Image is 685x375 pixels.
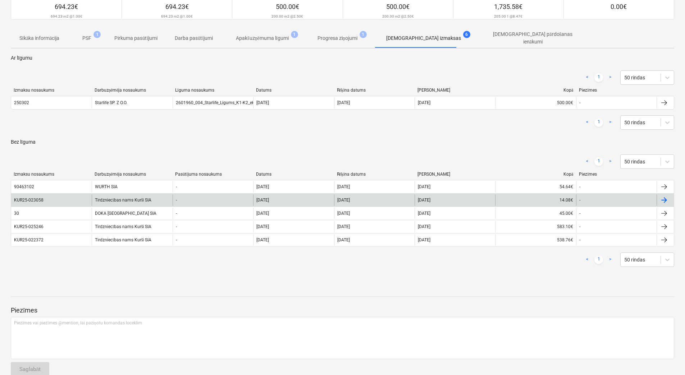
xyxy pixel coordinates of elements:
div: KUR25-023058 [14,198,44,203]
div: [DATE] [418,237,430,242]
div: Līguma nosaukums [175,88,250,93]
div: [DATE] [337,184,350,189]
p: PSF [82,34,91,42]
div: Rēķina datums [337,172,412,177]
div: - [176,198,177,203]
div: 90463102 [14,184,34,189]
p: [DEMOGRAPHIC_DATA] izmaksas [386,34,461,42]
p: Sīkāka informācija [19,34,59,42]
div: Datums [256,88,331,93]
div: - [579,100,580,105]
p: 200.00 m2 @ 2.50€ [271,14,303,19]
p: Progresa ziņojumi [318,34,357,42]
p: Ar līgumu [11,54,674,62]
p: Bez līguma [11,138,674,146]
a: Page 1 is your current page [594,73,603,82]
div: [DATE] [256,211,269,216]
div: 2601960_004_Starlife_Ligums_K1-K2_eku_karkasu_izbuve_T25_2karta_AK_KK.pdf [176,100,335,105]
div: Starlife SP. Z O.O. [92,97,172,108]
div: WURTH SIA [92,181,172,193]
p: Apakšuzņēmuma līgumi [236,34,289,42]
div: KUR25-025246 [14,224,44,229]
span: 500.00€ [276,3,299,10]
div: [DATE] [256,224,269,229]
a: Page 1 is your current page [594,118,603,127]
div: 14.08€ [495,194,576,206]
div: Tirdzniecības nams Kurši SIA [92,194,172,206]
span: 1 [360,31,367,38]
div: 500.00€ [495,97,576,108]
div: [DATE] [418,100,430,105]
div: [DATE] [418,211,430,216]
span: 1,735.58€ [494,3,522,10]
span: 694.23€ [165,3,189,10]
div: Tirdzniecības nams Kurši SIA [92,221,172,232]
div: Piezīmes [579,88,654,93]
p: Piezīmes [11,306,674,315]
div: - [579,198,580,203]
div: - [579,237,580,242]
a: Next page [606,118,615,127]
a: Next page [606,73,615,82]
p: 200.00 m2 @ 2.50€ [382,14,414,19]
div: [PERSON_NAME] [417,88,493,93]
div: [DATE] [256,184,269,189]
a: Previous page [583,118,592,127]
div: [DATE] [418,198,430,203]
span: 500.00€ [386,3,410,10]
div: 54.64€ [495,181,576,193]
span: 1 [291,31,298,38]
div: Tirdzniecības nams Kurši SIA [92,234,172,246]
div: [DATE] [256,100,269,105]
div: 30 [14,211,19,216]
span: 0.00€ [611,3,627,10]
p: 694.23 m2 @ 1.00€ [51,14,82,19]
div: Datums [256,172,331,177]
div: - [176,224,177,229]
div: 250302 [14,100,29,105]
div: [PERSON_NAME] [417,172,493,177]
p: Pirkuma pasūtījumi [114,34,157,42]
div: 45.00€ [495,208,576,219]
div: Rēķina datums [337,88,412,93]
a: Previous page [583,73,592,82]
div: [DATE] [337,100,350,105]
div: [DATE] [337,224,350,229]
div: Izmaksu nosaukums [14,172,89,177]
div: [DATE] [337,211,350,216]
div: Kopā [498,172,574,177]
div: [DATE] [418,224,430,229]
div: 583.10€ [495,221,576,232]
div: Kopā [498,88,574,93]
span: 694.23€ [55,3,78,10]
iframe: Chat Widget [649,341,685,375]
a: Next page [606,157,615,166]
a: Previous page [583,157,592,166]
span: 1 [93,31,101,38]
div: [DATE] [256,198,269,203]
a: Page 1 is your current page [594,157,603,166]
div: KUR25-022372 [14,237,44,242]
div: - [579,211,580,216]
div: [DATE] [256,237,269,242]
a: Next page [606,255,615,264]
p: Darba pasūtījumi [175,34,213,42]
div: DOKA [GEOGRAPHIC_DATA] SIA [92,208,172,219]
div: - [176,237,177,242]
div: Piezīmes [579,172,654,177]
a: Previous page [583,255,592,264]
a: Page 1 is your current page [594,255,603,264]
div: [DATE] [337,198,350,203]
div: Darbuzņēmēja nosaukums [95,172,170,177]
div: Pasūtījuma nosaukums [175,172,250,177]
p: 694.23 m2 @ 1.00€ [161,14,193,19]
span: 6 [463,31,470,38]
div: Izmaksu nosaukums [14,88,89,93]
div: [DATE] [418,184,430,189]
div: [DATE] [337,237,350,242]
div: - [579,224,580,229]
div: - [579,184,580,189]
p: [DEMOGRAPHIC_DATA] pārdošanas ienākumi [484,31,582,46]
div: - [176,184,177,189]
